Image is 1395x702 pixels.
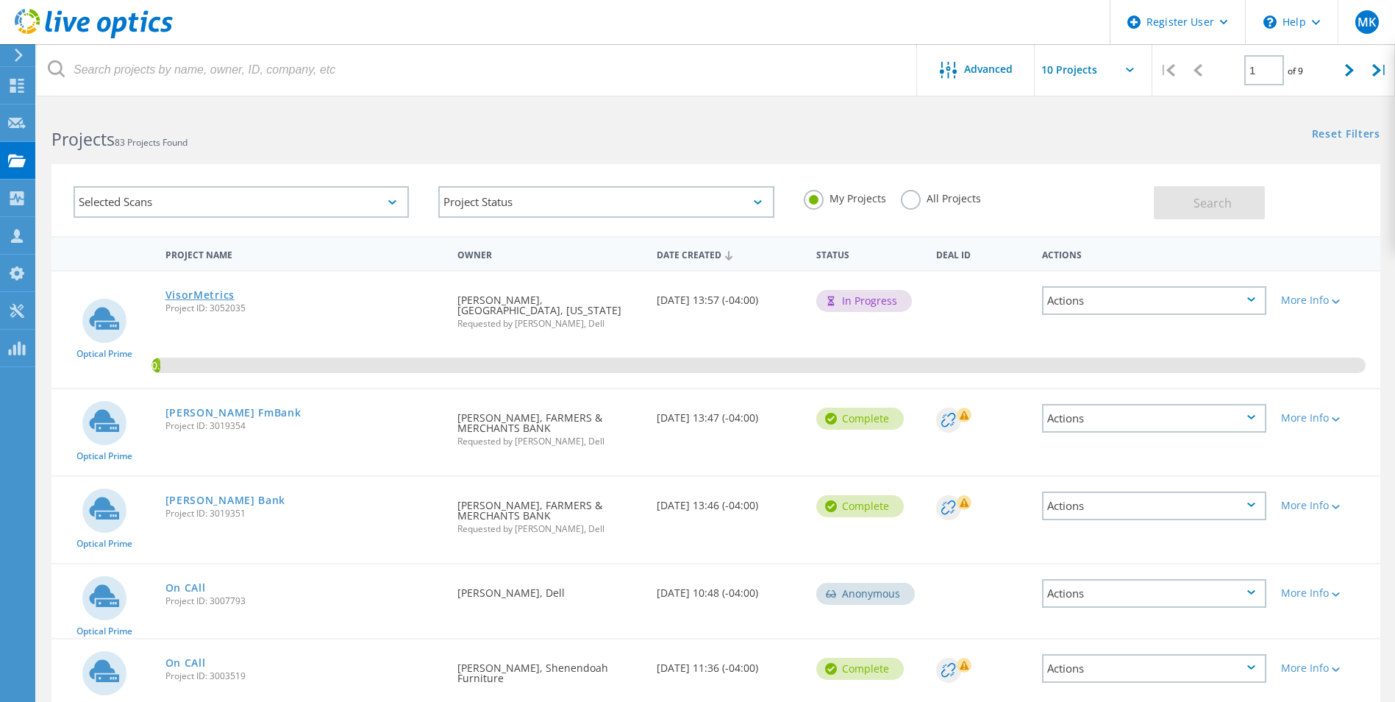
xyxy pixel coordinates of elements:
div: Date Created [649,240,809,268]
div: [PERSON_NAME], Shenendoah Furniture [450,639,649,698]
div: [PERSON_NAME], FARMERS & MERCHANTS BANK [450,477,649,548]
div: [DATE] 13:57 (-04:00) [649,272,809,320]
div: Actions [1042,492,1266,520]
div: More Info [1281,413,1373,423]
a: [PERSON_NAME] FmBank [165,408,302,418]
div: More Info [1281,500,1373,511]
div: [PERSON_NAME], FARMERS & MERCHANTS BANK [450,389,649,461]
div: | [1365,44,1395,96]
label: All Projects [901,190,981,204]
span: 83 Projects Found [115,136,188,149]
span: Project ID: 3019351 [165,509,443,518]
div: | [1152,44,1182,96]
span: Optical Prime [76,350,132,358]
b: Projects [51,127,115,151]
div: Actions [1042,404,1266,433]
div: Actions [1042,286,1266,315]
div: Complete [816,658,904,680]
span: Project ID: 3003519 [165,672,443,681]
span: 0.71% [151,358,160,371]
a: On CAll [165,658,206,668]
span: Requested by [PERSON_NAME], Dell [457,437,642,446]
div: [PERSON_NAME], Dell [450,564,649,613]
a: VisorMetrics [165,290,235,300]
span: Project ID: 3007793 [165,597,443,606]
span: Project ID: 3019354 [165,422,443,430]
label: My Projects [804,190,886,204]
div: Deal Id [929,240,1035,267]
span: Advanced [964,64,1013,74]
span: Requested by [PERSON_NAME], Dell [457,525,642,533]
div: Actions [1035,240,1274,267]
span: Search [1194,195,1232,211]
div: Project Status [438,186,774,218]
div: [DATE] 13:46 (-04:00) [649,477,809,525]
div: [DATE] 13:47 (-04:00) [649,389,809,438]
div: [PERSON_NAME], [GEOGRAPHIC_DATA], [US_STATE] [450,272,649,343]
span: Project ID: 3052035 [165,304,443,313]
div: Actions [1042,654,1266,683]
a: Reset Filters [1312,129,1380,141]
button: Search [1154,186,1265,219]
div: Owner [450,240,649,267]
div: Actions [1042,579,1266,608]
span: MK [1357,16,1376,28]
div: Anonymous [816,583,915,605]
div: Status [809,240,929,267]
span: Requested by [PERSON_NAME], Dell [457,319,642,328]
div: More Info [1281,663,1373,673]
span: Optical Prime [76,539,132,548]
a: [PERSON_NAME] Bank [165,495,286,506]
svg: \n [1263,15,1277,29]
div: [DATE] 11:36 (-04:00) [649,639,809,688]
div: More Info [1281,588,1373,598]
div: Complete [816,495,904,517]
a: Live Optics Dashboard [15,31,173,41]
div: [DATE] 10:48 (-04:00) [649,564,809,613]
span: of 9 [1288,65,1303,77]
div: More Info [1281,295,1373,305]
a: On CAll [165,583,206,593]
div: Selected Scans [74,186,409,218]
div: Complete [816,408,904,430]
input: Search projects by name, owner, ID, company, etc [37,44,918,96]
span: Optical Prime [76,627,132,636]
div: Project Name [158,240,451,267]
span: Optical Prime [76,452,132,461]
div: In Progress [816,290,912,312]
